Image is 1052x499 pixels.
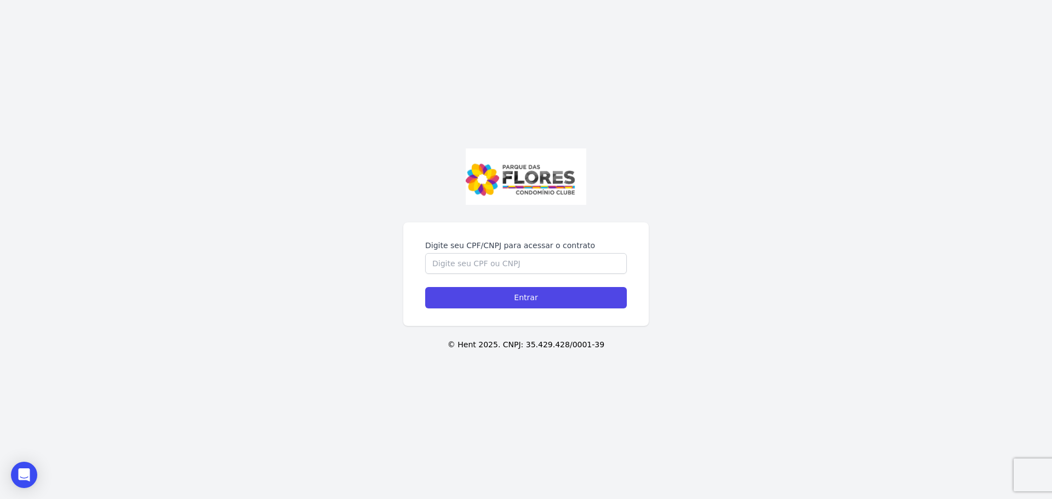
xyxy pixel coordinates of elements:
[425,240,627,251] label: Digite seu CPF/CNPJ para acessar o contrato
[425,287,627,308] input: Entrar
[11,462,37,488] div: Open Intercom Messenger
[425,253,627,274] input: Digite seu CPF ou CNPJ
[18,339,1034,351] p: © Hent 2025. CNPJ: 35.429.428/0001-39
[466,148,586,205] img: Captura%20de%20tela%202025-06-03%20144200.jpg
